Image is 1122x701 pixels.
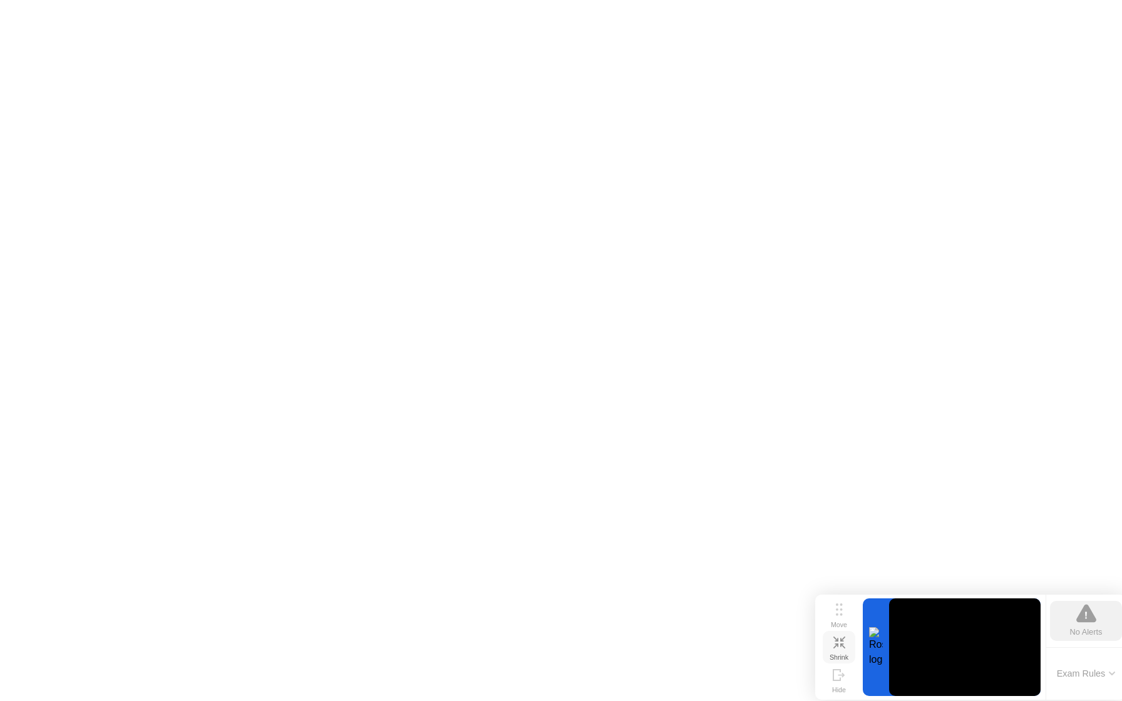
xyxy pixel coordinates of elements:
button: Hide [823,663,855,696]
button: Shrink [823,631,855,663]
div: No Alerts [1070,626,1103,638]
button: Move [823,598,855,631]
button: Exam Rules [1053,668,1119,679]
div: Shrink [830,653,848,661]
div: Hide [832,686,846,693]
div: Move [831,621,847,628]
